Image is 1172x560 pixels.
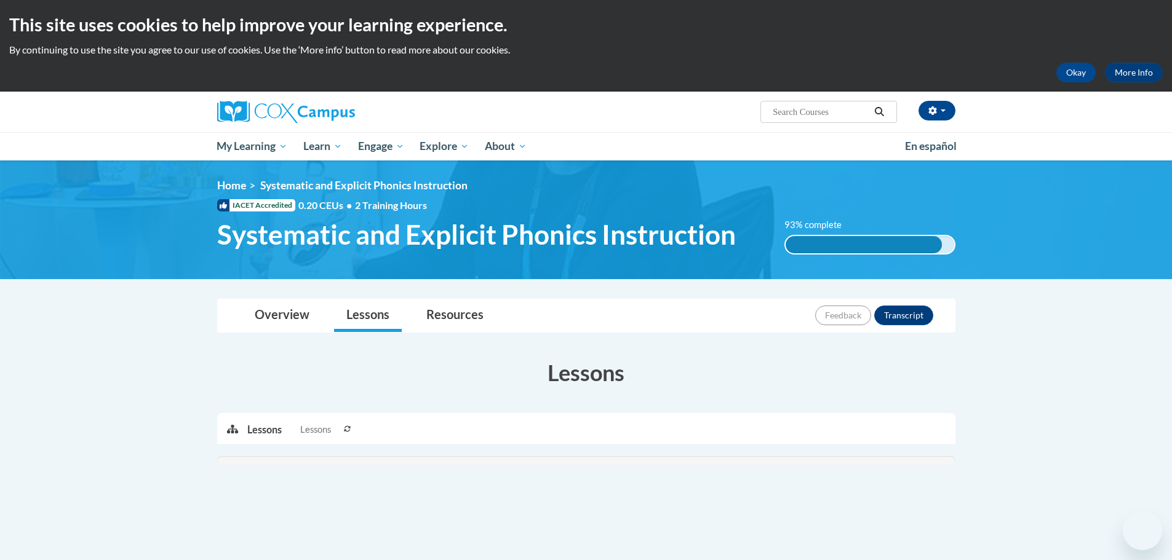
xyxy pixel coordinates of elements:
[350,132,412,160] a: Engage
[199,132,974,160] div: Main menu
[870,105,888,119] button: Search
[217,101,355,123] img: Cox Campus
[217,179,246,192] a: Home
[217,357,955,388] h3: Lessons
[242,299,322,332] a: Overview
[897,133,965,159] a: En español
[9,12,1163,37] h2: This site uses cookies to help improve your learning experience.
[9,43,1163,57] p: By continuing to use the site you agree to our use of cookies. Use the ‘More info’ button to read...
[1123,511,1162,550] iframe: Button to launch messaging window
[298,199,355,212] span: 0.20 CEUs
[1105,63,1163,82] a: More Info
[477,132,535,160] a: About
[919,101,955,120] button: Account Settings
[815,306,871,325] button: Feedback
[209,132,296,160] a: My Learning
[412,132,477,160] a: Explore
[346,199,352,211] span: •
[217,199,295,211] span: IACET Accredited
[358,139,404,154] span: Engage
[217,218,736,251] span: Systematic and Explicit Phonics Instruction
[303,139,342,154] span: Learn
[295,132,350,160] a: Learn
[217,101,451,123] a: Cox Campus
[217,139,287,154] span: My Learning
[485,139,527,154] span: About
[420,139,469,154] span: Explore
[1056,63,1096,82] button: Okay
[355,199,427,211] span: 2 Training Hours
[260,179,468,192] span: Systematic and Explicit Phonics Instruction
[247,423,282,436] p: Lessons
[771,105,870,119] input: Search Courses
[784,218,855,232] label: 93% complete
[334,299,402,332] a: Lessons
[905,140,957,152] span: En español
[786,236,942,253] div: 93% complete
[300,423,331,436] span: Lessons
[874,306,933,325] button: Transcript
[414,299,496,332] a: Resources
